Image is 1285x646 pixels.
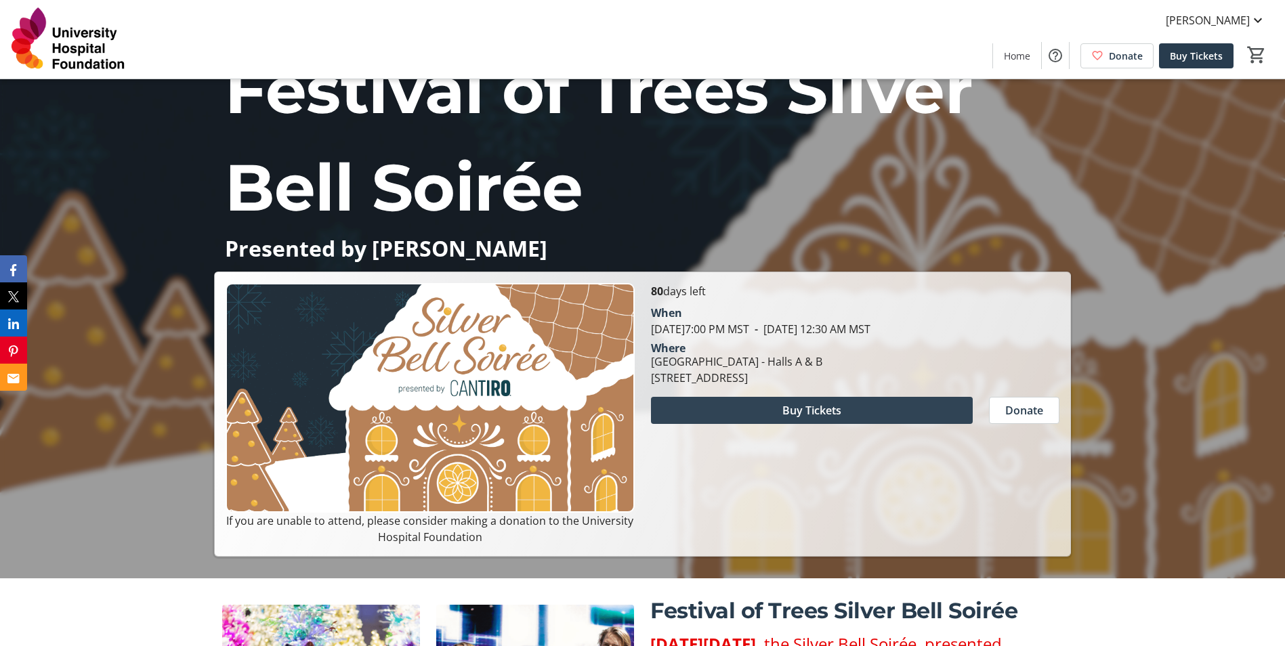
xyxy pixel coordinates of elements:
p: Presented by [PERSON_NAME] [225,236,1060,260]
div: [GEOGRAPHIC_DATA] - Halls A & B [651,353,822,370]
span: Home [1004,49,1030,63]
span: [PERSON_NAME] [1166,12,1250,28]
span: Buy Tickets [1170,49,1223,63]
img: Campaign CTA Media Photo [226,283,634,513]
div: Where [651,343,686,353]
span: Donate [1109,49,1143,63]
button: Donate [989,397,1059,424]
span: [DATE] 12:30 AM MST [749,322,870,337]
span: Buy Tickets [782,402,841,418]
img: University Hospital Foundation's Logo [8,5,129,73]
button: [PERSON_NAME] [1155,9,1277,31]
span: Donate [1005,402,1043,418]
button: Help [1042,42,1069,69]
a: Buy Tickets [1159,43,1234,68]
button: Cart [1244,43,1269,67]
p: Festival of Trees Silver Bell Soirée [650,595,1062,627]
p: days left [651,283,1059,299]
a: Donate [1080,43,1154,68]
button: Buy Tickets [651,397,973,424]
span: [DATE] 7:00 PM MST [651,322,749,337]
span: - [749,322,763,337]
div: When [651,305,682,321]
p: If you are unable to attend, please consider making a donation to the University Hospital Foundation [226,513,634,545]
span: 80 [651,284,663,299]
div: [STREET_ADDRESS] [651,370,822,386]
a: Home [993,43,1041,68]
